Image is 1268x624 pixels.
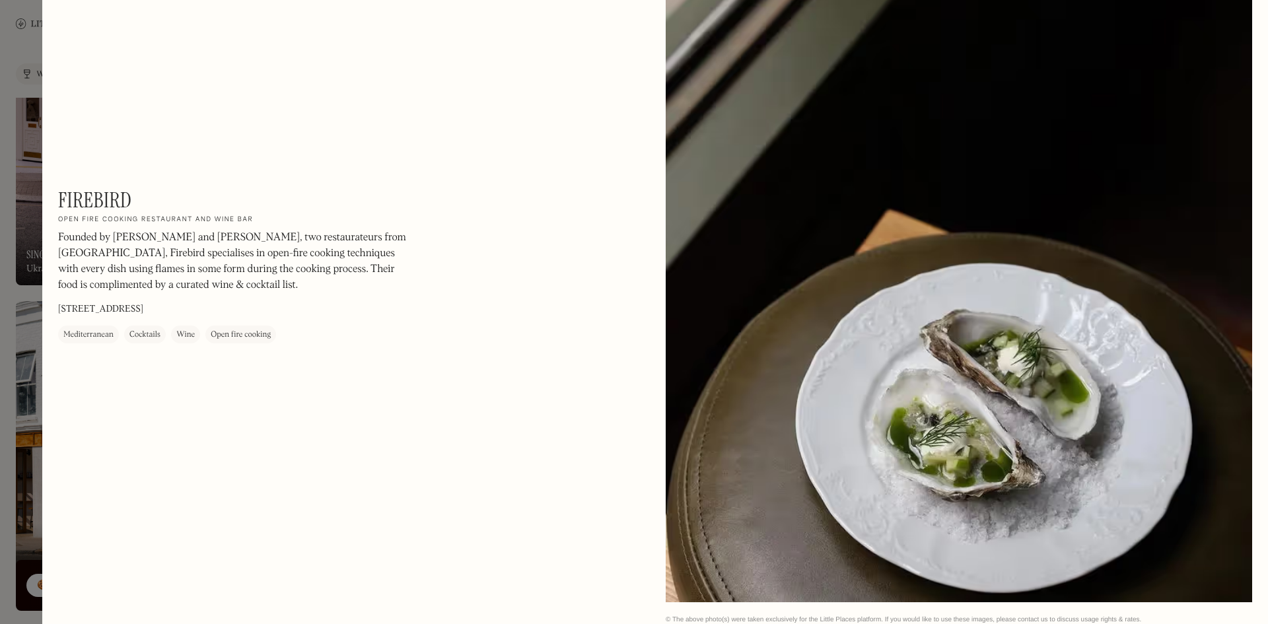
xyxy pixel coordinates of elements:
div: Open fire cooking [211,328,271,341]
p: Founded by [PERSON_NAME] and [PERSON_NAME], two restaurateurs from [GEOGRAPHIC_DATA], Firebird sp... [58,230,415,293]
div: Mediterranean [63,328,114,341]
div: Wine [176,328,195,341]
div: © The above photo(s) were taken exclusively for the Little Places platform. If you would like to ... [666,615,1252,624]
p: [STREET_ADDRESS] [58,302,143,316]
h2: Open fire cooking restaurant and wine bar [58,215,253,225]
h1: Firebird [58,188,132,213]
div: Cocktails [129,328,160,341]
